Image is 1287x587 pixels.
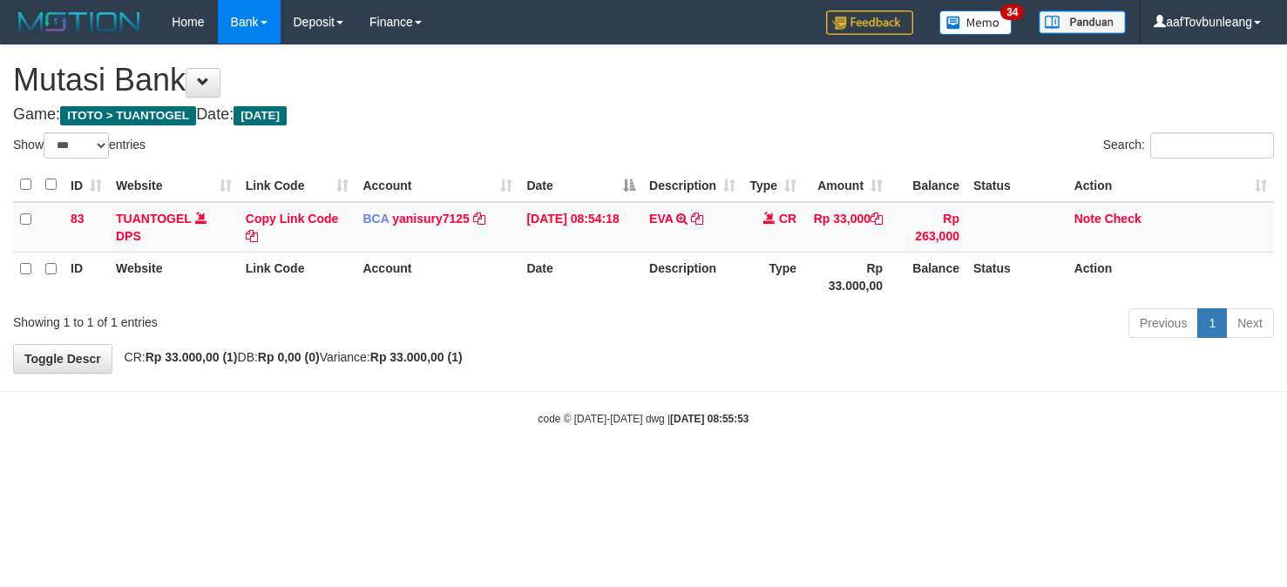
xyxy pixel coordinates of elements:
[392,212,470,226] a: yanisury7125
[13,307,523,331] div: Showing 1 to 1 of 1 entries
[146,350,238,364] strong: Rp 33.000,00 (1)
[246,212,339,243] a: Copy Link Code
[803,252,890,301] th: Rp 33.000,00
[356,252,519,301] th: Account
[356,168,519,202] th: Account: activate to sort column ascending
[870,212,883,226] a: Copy Rp 33,000 to clipboard
[642,168,742,202] th: Description: activate to sort column ascending
[966,252,1067,301] th: Status
[519,252,642,301] th: Date
[109,202,239,253] td: DPS
[60,106,196,125] span: ITOTO > TUANTOGEL
[939,10,1013,35] img: Button%20Memo.svg
[13,106,1274,124] h4: Game: Date:
[239,252,356,301] th: Link Code
[71,212,85,226] span: 83
[649,212,673,226] a: EVA
[539,413,749,425] small: code © [DATE]-[DATE] dwg |
[890,168,966,202] th: Balance
[370,350,463,364] strong: Rp 33.000,00 (1)
[13,344,112,374] a: Toggle Descr
[473,212,485,226] a: Copy yanisury7125 to clipboard
[1105,212,1141,226] a: Check
[64,252,109,301] th: ID
[116,350,463,364] span: CR: DB: Variance:
[742,252,803,301] th: Type
[642,252,742,301] th: Description
[44,132,109,159] select: Showentries
[13,63,1274,98] h1: Mutasi Bank
[890,252,966,301] th: Balance
[890,202,966,253] td: Rp 263,000
[1150,132,1274,159] input: Search:
[779,212,796,226] span: CR
[1197,308,1227,338] a: 1
[1074,212,1101,226] a: Note
[13,9,146,35] img: MOTION_logo.png
[1226,308,1274,338] a: Next
[691,212,703,226] a: Copy EVA to clipboard
[1128,308,1198,338] a: Previous
[109,252,239,301] th: Website
[239,168,356,202] th: Link Code: activate to sort column ascending
[13,132,146,159] label: Show entries
[519,168,642,202] th: Date: activate to sort column descending
[966,168,1067,202] th: Status
[1000,4,1024,20] span: 34
[1067,252,1274,301] th: Action
[826,10,913,35] img: Feedback.jpg
[742,168,803,202] th: Type: activate to sort column ascending
[1103,132,1274,159] label: Search:
[116,212,192,226] a: TUANTOGEL
[258,350,320,364] strong: Rp 0,00 (0)
[1067,168,1274,202] th: Action: activate to sort column ascending
[109,168,239,202] th: Website: activate to sort column ascending
[234,106,287,125] span: [DATE]
[1039,10,1126,34] img: panduan.png
[670,413,748,425] strong: [DATE] 08:55:53
[803,168,890,202] th: Amount: activate to sort column ascending
[362,212,389,226] span: BCA
[803,202,890,253] td: Rp 33,000
[64,168,109,202] th: ID: activate to sort column ascending
[519,202,642,253] td: [DATE] 08:54:18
